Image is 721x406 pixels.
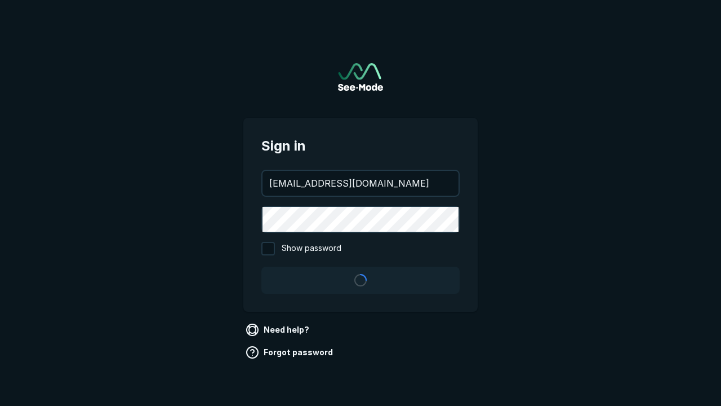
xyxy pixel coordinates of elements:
span: Sign in [261,136,460,156]
a: Forgot password [243,343,337,361]
a: Go to sign in [338,63,383,91]
img: See-Mode Logo [338,63,383,91]
span: Show password [282,242,341,255]
input: your@email.com [262,171,459,196]
a: Need help? [243,321,314,339]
